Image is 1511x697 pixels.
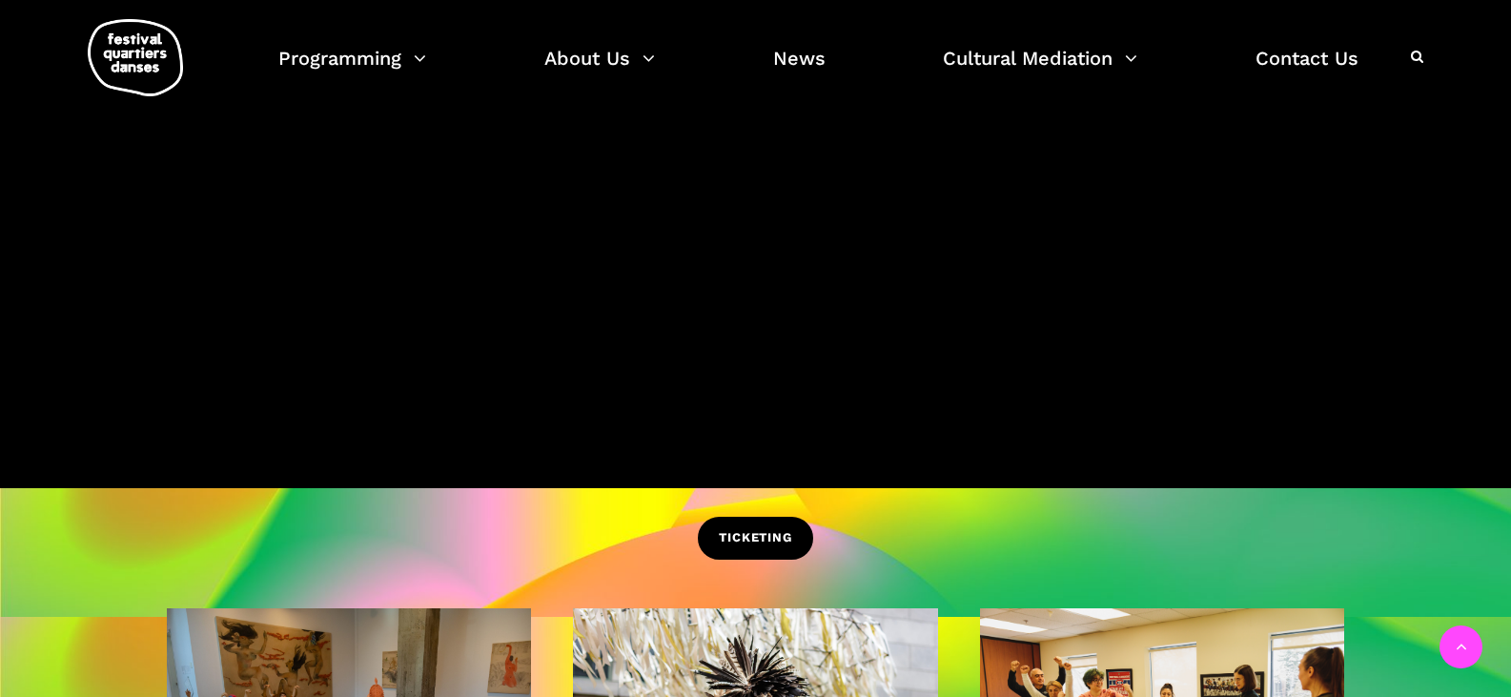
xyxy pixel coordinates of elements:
[1256,42,1358,98] a: Contact Us
[544,42,655,98] a: About Us
[943,42,1137,98] a: Cultural Mediation
[278,42,426,98] a: Programming
[698,517,812,560] a: TICKETING
[773,42,826,98] a: News
[719,528,791,548] span: TICKETING
[88,19,183,96] img: logo-fqd-med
